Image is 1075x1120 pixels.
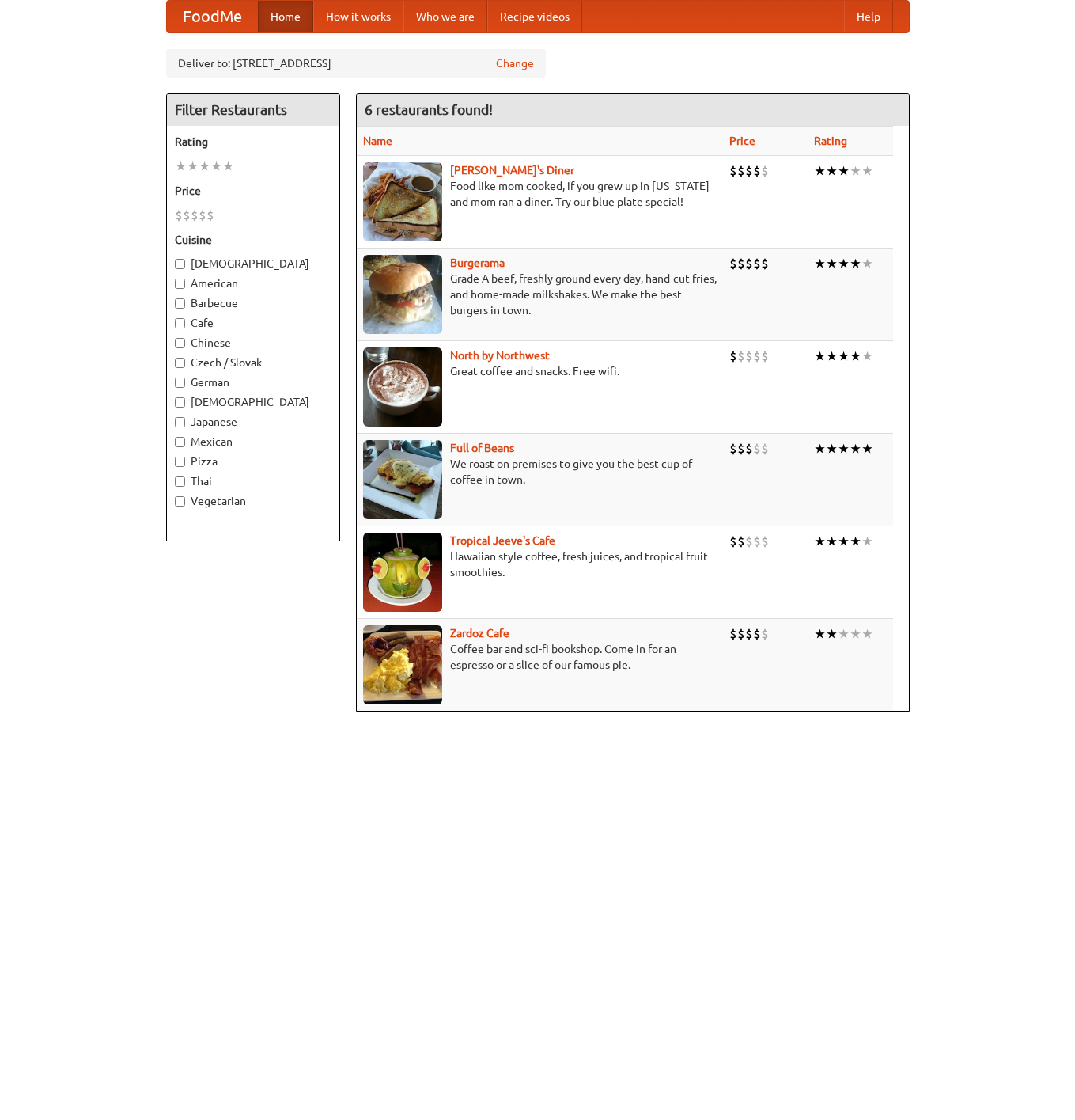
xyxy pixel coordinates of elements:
[450,256,505,269] a: Burgerama
[175,134,331,150] h5: Rating
[753,162,761,180] li: $
[175,355,331,370] label: Czech / Slovak
[175,298,185,309] input: Barbecue
[761,440,769,457] li: $
[729,440,737,457] li: $
[175,158,187,175] li: ★
[175,454,331,469] label: Pizza
[450,534,555,547] a: Tropical Jeeve's Cafe
[258,1,313,32] a: Home
[175,335,331,351] label: Chinese
[450,442,514,454] b: Full of Beans
[199,158,210,175] li: ★
[761,162,769,180] li: $
[175,417,185,427] input: Japanese
[745,347,753,365] li: $
[761,533,769,550] li: $
[737,625,745,643] li: $
[175,457,185,467] input: Pizza
[838,162,850,180] li: ★
[175,256,331,271] label: [DEMOGRAPHIC_DATA]
[363,641,717,673] p: Coffee bar and sci-fi bookshop. Come in for an espresso or a slice of our famous pie.
[861,347,873,365] li: ★
[737,162,745,180] li: $
[826,533,838,550] li: ★
[745,533,753,550] li: $
[737,255,745,272] li: $
[496,55,534,71] a: Change
[737,347,745,365] li: $
[814,255,826,272] li: ★
[745,440,753,457] li: $
[861,255,873,272] li: ★
[861,533,873,550] li: ★
[365,102,493,117] ng-pluralize: 6 restaurants found!
[737,533,745,550] li: $
[175,358,185,368] input: Czech / Slovak
[753,533,761,550] li: $
[826,440,838,457] li: ★
[850,255,861,272] li: ★
[363,135,392,147] a: Name
[167,1,258,32] a: FoodMe
[183,207,191,224] li: $
[814,162,826,180] li: ★
[175,476,185,487] input: Thai
[313,1,403,32] a: How it works
[175,434,331,450] label: Mexican
[175,437,185,447] input: Mexican
[363,255,442,334] img: burgerama.jpg
[363,162,442,241] img: sallys.jpg
[175,378,185,388] input: German
[844,1,893,32] a: Help
[850,347,861,365] li: ★
[761,255,769,272] li: $
[838,533,850,550] li: ★
[363,363,717,379] p: Great coffee and snacks. Free wifi.
[166,49,546,78] div: Deliver to: [STREET_ADDRESS]
[363,533,442,612] img: jeeves.jpg
[210,158,222,175] li: ★
[175,207,183,224] li: $
[838,625,850,643] li: ★
[363,178,717,210] p: Food like mom cooked, if you grew up in [US_STATE] and mom ran a diner. Try our blue plate special!
[753,255,761,272] li: $
[753,347,761,365] li: $
[814,135,847,147] a: Rating
[175,295,331,311] label: Barbecue
[363,625,442,704] img: zardoz.jpg
[450,349,550,362] a: North by Northwest
[729,255,737,272] li: $
[450,627,509,640] a: Zardoz Cafe
[838,255,850,272] li: ★
[745,625,753,643] li: $
[167,94,339,126] h4: Filter Restaurants
[737,440,745,457] li: $
[175,338,185,348] input: Chinese
[753,625,761,643] li: $
[363,271,717,318] p: Grade A beef, freshly ground every day, hand-cut fries, and home-made milkshakes. We make the bes...
[175,374,331,390] label: German
[850,533,861,550] li: ★
[761,625,769,643] li: $
[814,347,826,365] li: ★
[175,318,185,328] input: Cafe
[814,625,826,643] li: ★
[826,255,838,272] li: ★
[175,473,331,489] label: Thai
[222,158,234,175] li: ★
[729,135,755,147] a: Price
[450,164,574,177] a: [PERSON_NAME]'s Diner
[745,255,753,272] li: $
[206,207,214,224] li: $
[861,440,873,457] li: ★
[363,347,442,427] img: north.jpg
[826,162,838,180] li: ★
[403,1,487,32] a: Who we are
[850,625,861,643] li: ★
[861,162,873,180] li: ★
[175,232,331,248] h5: Cuisine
